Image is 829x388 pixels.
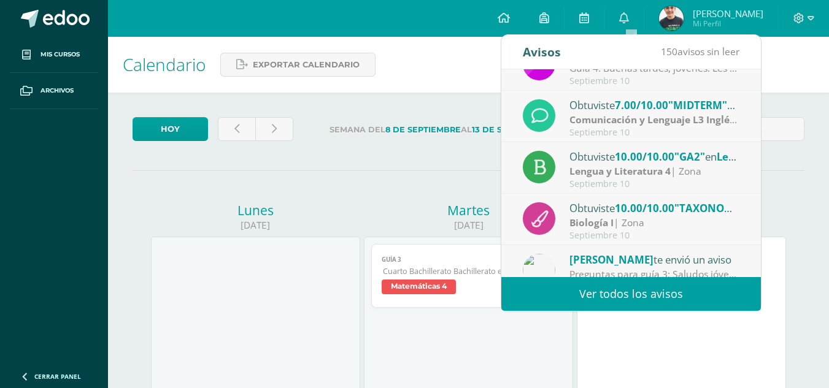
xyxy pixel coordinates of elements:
[151,202,360,219] div: Lunes
[615,98,668,112] span: 7.00/10.00
[383,266,555,276] span: Cuarto Bachillerato Bachillerato en CCLL con Orientación en Diseño Gráfico
[693,7,763,20] span: [PERSON_NAME]
[569,97,740,113] div: Obtuviste en
[661,45,739,58] span: avisos sin leer
[668,98,735,112] span: "MIDTERM"
[382,280,456,294] span: Matemáticas 4
[364,202,573,219] div: Martes
[717,150,825,164] span: Lengua y Literatura 4
[501,277,761,311] a: Ver todos los avisos
[674,150,705,164] span: "GA2"
[364,219,573,232] div: [DATE]
[371,244,565,308] a: Guía 3Cuarto Bachillerato Bachillerato en CCLL con Orientación en Diseño GráficoMatemáticas 4
[569,113,737,126] strong: Comunicación y Lenguaje L3 Inglés
[569,148,740,164] div: Obtuviste en
[569,179,740,189] div: Septiembre 10
[10,37,98,73] a: Mis cursos
[569,164,740,178] div: | Zona
[220,53,376,77] a: Exportar calendario
[123,53,206,76] span: Calendario
[659,6,684,31] img: f220d820049fc05fb739fdb52607cd30.png
[569,127,740,138] div: Septiembre 10
[133,117,208,141] a: Hoy
[569,251,740,267] div: te envió un aviso
[569,230,740,241] div: Septiembre 10
[10,73,98,109] a: Archivos
[661,45,677,58] span: 150
[382,256,555,264] span: Guía 3
[569,200,740,216] div: Obtuviste en
[472,125,550,134] strong: 13 de Septiembre
[569,253,654,267] span: [PERSON_NAME]
[674,201,750,215] span: "TAXONOMÍA"
[569,216,740,230] div: | Zona
[615,150,674,164] span: 10.00/10.00
[40,50,80,59] span: Mis cursos
[569,267,740,281] div: Preguntas para guía 3: Saludos jóvenes, les comparto esta guía de preguntas que eben contestar pa...
[569,76,740,86] div: Septiembre 10
[693,18,763,29] span: Mi Perfil
[34,372,81,381] span: Cerrar panel
[253,53,360,76] span: Exportar calendario
[523,254,555,286] img: 6dfd641176813817be49ede9ad67d1c4.png
[523,35,561,69] div: Avisos
[303,117,577,142] label: Semana del al
[151,219,360,232] div: [DATE]
[40,86,74,96] span: Archivos
[569,113,740,127] div: | Parcial
[385,125,461,134] strong: 8 de Septiembre
[615,201,674,215] span: 10.00/10.00
[569,216,614,229] strong: Biología I
[569,164,671,178] strong: Lengua y Literatura 4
